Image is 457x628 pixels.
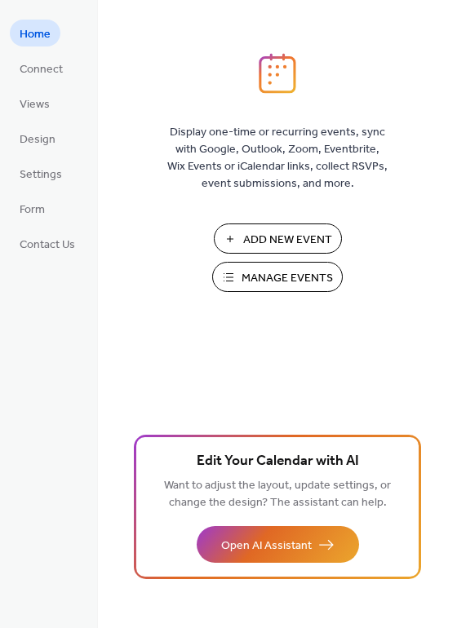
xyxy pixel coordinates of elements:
button: Add New Event [214,223,342,254]
a: Connect [10,55,73,82]
span: Views [20,96,50,113]
span: Form [20,201,45,219]
button: Manage Events [212,262,343,292]
span: Display one-time or recurring events, sync with Google, Outlook, Zoom, Eventbrite, Wix Events or ... [167,124,388,192]
a: Home [10,20,60,46]
span: Want to adjust the layout, update settings, or change the design? The assistant can help. [164,475,391,514]
span: Design [20,131,55,148]
a: Settings [10,160,72,187]
span: Edit Your Calendar with AI [197,450,359,473]
span: Open AI Assistant [221,537,312,555]
a: Views [10,90,60,117]
span: Contact Us [20,237,75,254]
span: Home [20,26,51,43]
a: Form [10,195,55,222]
span: Add New Event [243,232,332,249]
a: Design [10,125,65,152]
img: logo_icon.svg [259,53,296,94]
span: Manage Events [242,270,333,287]
span: Settings [20,166,62,184]
button: Open AI Assistant [197,526,359,563]
span: Connect [20,61,63,78]
a: Contact Us [10,230,85,257]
